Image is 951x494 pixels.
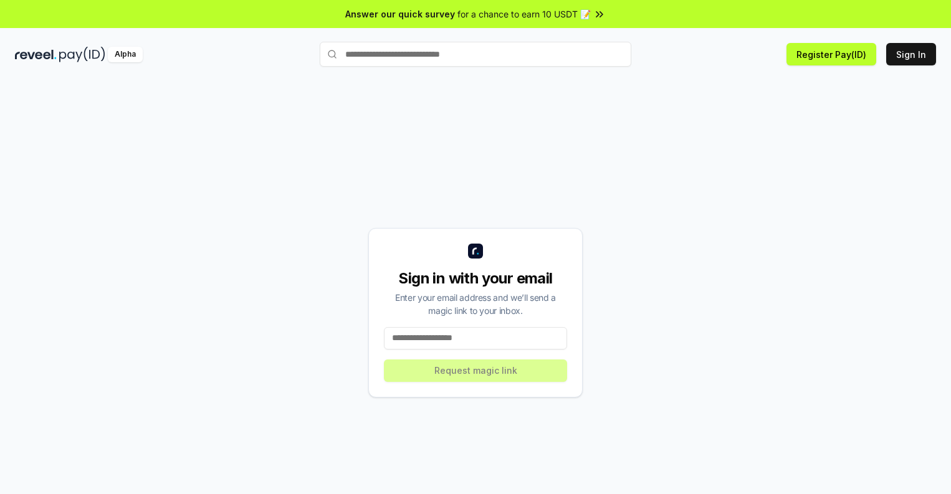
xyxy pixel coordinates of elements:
img: reveel_dark [15,47,57,62]
span: Answer our quick survey [345,7,455,21]
img: pay_id [59,47,105,62]
button: Sign In [886,43,936,65]
img: logo_small [468,244,483,259]
span: for a chance to earn 10 USDT 📝 [457,7,591,21]
div: Enter your email address and we’ll send a magic link to your inbox. [384,291,567,317]
div: Alpha [108,47,143,62]
button: Register Pay(ID) [786,43,876,65]
div: Sign in with your email [384,268,567,288]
